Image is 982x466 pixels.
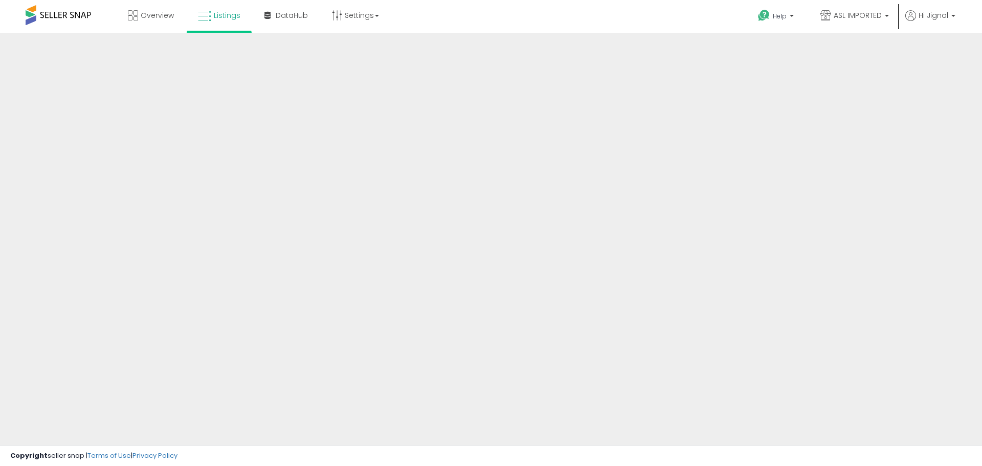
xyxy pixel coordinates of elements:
span: ASL IMPORTED [834,10,882,20]
span: Help [773,12,787,20]
a: Hi Jignal [905,10,955,33]
i: Get Help [757,9,770,22]
span: Hi Jignal [919,10,948,20]
a: Help [750,2,804,33]
span: Listings [214,10,240,20]
strong: Copyright [10,451,48,460]
div: seller snap | | [10,451,177,461]
span: DataHub [276,10,308,20]
span: Overview [141,10,174,20]
a: Privacy Policy [132,451,177,460]
a: Terms of Use [87,451,131,460]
